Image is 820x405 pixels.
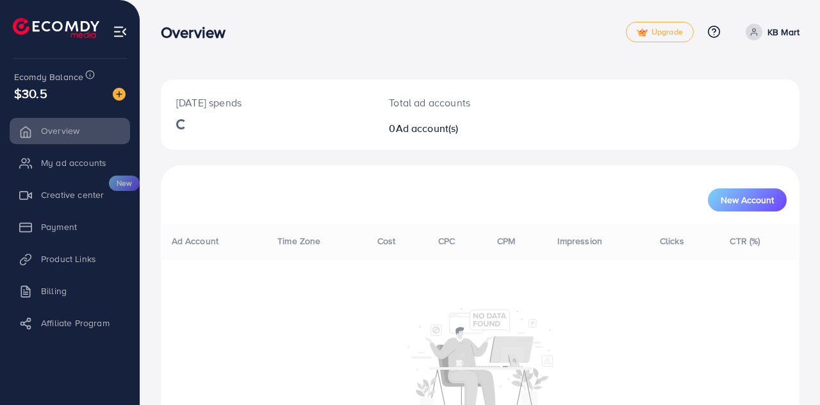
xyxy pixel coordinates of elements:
[637,28,648,37] img: tick
[721,195,774,204] span: New Account
[14,84,47,103] span: $30.5
[767,24,799,40] p: KB Mart
[176,95,358,110] p: [DATE] spends
[113,24,127,39] img: menu
[389,95,518,110] p: Total ad accounts
[637,28,683,37] span: Upgrade
[626,22,694,42] a: tickUpgrade
[741,24,799,40] a: KB Mart
[708,188,787,211] button: New Account
[113,88,126,101] img: image
[389,122,518,135] h2: 0
[13,18,99,38] img: logo
[161,23,236,42] h3: Overview
[14,70,83,83] span: Ecomdy Balance
[396,121,459,135] span: Ad account(s)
